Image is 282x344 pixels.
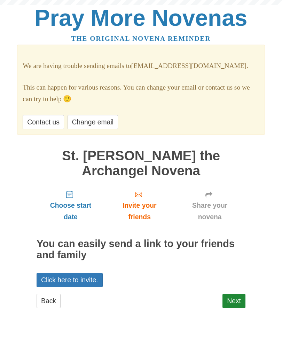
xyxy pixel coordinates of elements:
a: Share your novena [174,185,245,227]
p: This can happen for various reasons. You can change your email or contact us so we can try to help 🙂 [23,82,259,105]
a: Back [37,294,61,308]
a: Contact us [23,115,64,129]
span: Choose start date [44,200,98,223]
h2: You can easily send a link to your friends and family [37,238,245,261]
a: The original novena reminder [71,35,211,42]
span: Invite your friends [112,200,167,223]
h1: St. [PERSON_NAME] the Archangel Novena [37,148,245,178]
a: Next [222,294,245,308]
a: Choose start date [37,185,105,227]
span: Share your novena [181,200,238,223]
p: We are having trouble sending emails to [EMAIL_ADDRESS][DOMAIN_NAME] . [23,60,259,72]
a: Click here to invite. [37,273,103,287]
a: Invite your friends [105,185,174,227]
a: Change email [68,115,118,129]
a: Pray More Novenas [35,5,248,31]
